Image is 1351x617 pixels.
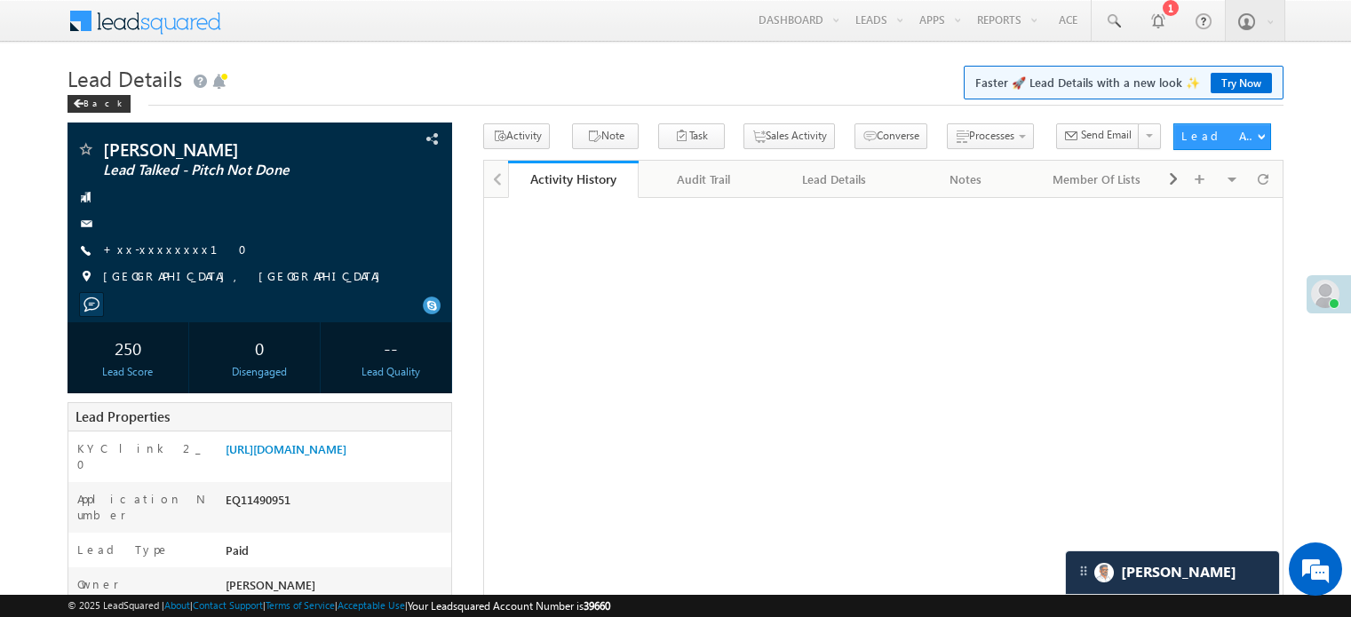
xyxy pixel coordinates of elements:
[1121,564,1236,581] span: Carter
[68,94,139,109] a: Back
[77,440,207,472] label: KYC link 2_0
[1077,564,1091,578] img: carter-drag
[969,129,1014,142] span: Processes
[335,331,447,364] div: --
[226,441,346,456] a: [URL][DOMAIN_NAME]
[1181,128,1257,144] div: Lead Actions
[221,542,451,566] div: Paid
[975,74,1272,91] span: Faster 🚀 Lead Details with a new look ✨
[103,241,258,257] a: +xx-xxxxxxxx10
[77,542,170,558] label: Lead Type
[770,161,901,198] a: Lead Details
[653,169,753,190] div: Audit Trail
[784,169,885,190] div: Lead Details
[1081,127,1132,143] span: Send Email
[338,599,405,611] a: Acceptable Use
[743,123,835,149] button: Sales Activity
[335,364,447,380] div: Lead Quality
[103,268,389,286] span: [GEOGRAPHIC_DATA], [GEOGRAPHIC_DATA]
[1032,161,1163,198] a: Member Of Lists
[77,491,207,523] label: Application Number
[164,599,190,611] a: About
[72,364,184,380] div: Lead Score
[1056,123,1140,149] button: Send Email
[584,599,610,613] span: 39660
[203,364,315,380] div: Disengaged
[226,577,315,592] span: [PERSON_NAME]
[1173,123,1271,150] button: Lead Actions
[68,597,610,614] span: © 2025 LeadSquared | | | | |
[521,170,625,187] div: Activity History
[1065,550,1280,595] div: carter-dragCarter[PERSON_NAME]
[103,162,341,179] span: Lead Talked - Pitch Not Done
[75,407,170,425] span: Lead Properties
[483,123,550,149] button: Activity
[1046,169,1147,190] div: Member Of Lists
[854,123,927,149] button: Converse
[266,599,335,611] a: Terms of Service
[103,140,341,158] span: [PERSON_NAME]
[901,161,1031,198] a: Notes
[947,123,1034,149] button: Processes
[221,491,451,516] div: EQ11490951
[572,123,639,149] button: Note
[72,331,184,364] div: 250
[203,331,315,364] div: 0
[639,161,769,198] a: Audit Trail
[77,576,119,592] label: Owner
[193,599,263,611] a: Contact Support
[68,95,131,113] div: Back
[68,64,182,92] span: Lead Details
[408,599,610,613] span: Your Leadsquared Account Number is
[1211,73,1272,93] a: Try Now
[658,123,725,149] button: Task
[915,169,1015,190] div: Notes
[508,161,639,198] a: Activity History
[1094,563,1114,582] img: Carter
